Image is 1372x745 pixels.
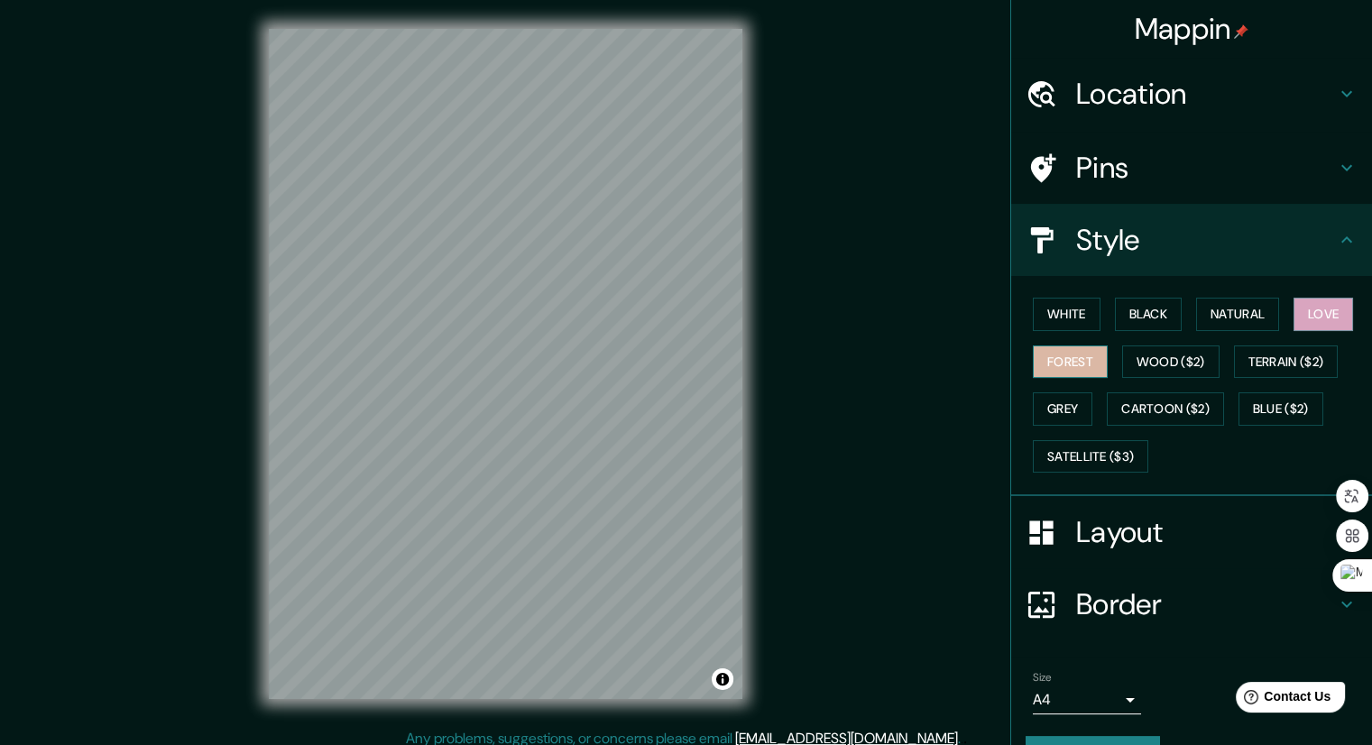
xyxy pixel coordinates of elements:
[1294,298,1353,331] button: Love
[1135,11,1249,47] h4: Mappin
[1211,675,1352,725] iframe: Help widget launcher
[1011,132,1372,204] div: Pins
[1033,685,1141,714] div: A4
[1076,586,1336,622] h4: Border
[1115,298,1183,331] button: Black
[1033,440,1148,474] button: Satellite ($3)
[1234,345,1339,379] button: Terrain ($2)
[1076,76,1336,112] h4: Location
[1238,392,1323,426] button: Blue ($2)
[1011,568,1372,640] div: Border
[269,29,742,699] canvas: Map
[1122,345,1220,379] button: Wood ($2)
[1011,496,1372,568] div: Layout
[1076,150,1336,186] h4: Pins
[1033,670,1052,685] label: Size
[1011,58,1372,130] div: Location
[712,668,733,690] button: Toggle attribution
[1011,204,1372,276] div: Style
[1033,345,1108,379] button: Forest
[1076,514,1336,550] h4: Layout
[1196,298,1279,331] button: Natural
[1033,298,1100,331] button: White
[1033,392,1092,426] button: Grey
[1234,24,1248,39] img: pin-icon.png
[1107,392,1224,426] button: Cartoon ($2)
[1076,222,1336,258] h4: Style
